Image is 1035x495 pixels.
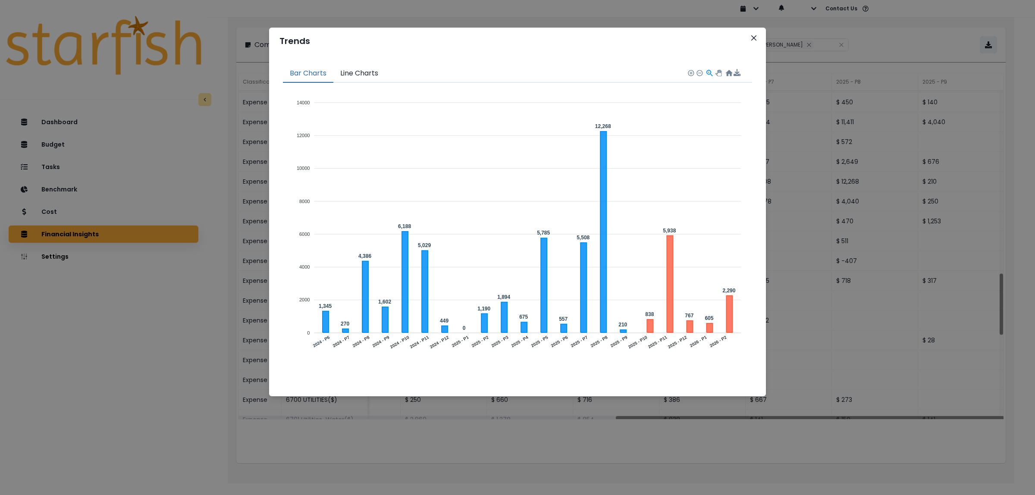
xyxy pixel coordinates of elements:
[610,335,628,348] tspan: 2025 - P9
[283,65,333,83] button: Bar Charts
[550,335,569,348] tspan: 2025 - P6
[715,70,721,75] div: Panning
[409,335,430,349] tspan: 2024 - P11
[696,69,702,75] div: Zoom Out
[297,166,310,171] tspan: 10000
[706,69,713,76] div: Selection Zoom
[570,335,589,348] tspan: 2025 - P7
[299,264,310,269] tspan: 4000
[687,69,693,75] div: Zoom In
[511,335,529,348] tspan: 2025 - P4
[689,335,708,348] tspan: 2026 - P1
[389,335,410,349] tspan: 2024 - P10
[297,100,310,105] tspan: 14000
[371,335,390,348] tspan: 2024 - P9
[734,69,741,76] img: download-solid.76f27b67513bc6e4b1a02da61d3a2511.svg
[667,335,688,349] tspan: 2025 - P12
[333,65,385,83] button: Line Charts
[725,69,732,76] div: Reset Zoom
[332,335,350,348] tspan: 2024 - P7
[429,335,450,349] tspan: 2024 - P12
[470,335,489,348] tspan: 2025 - P2
[709,335,728,348] tspan: 2026 - P2
[747,31,761,45] button: Close
[269,28,766,54] header: Trends
[312,335,330,348] tspan: 2024 - P6
[351,335,370,348] tspan: 2024 - P8
[299,297,310,302] tspan: 2000
[307,330,310,335] tspan: 0
[647,335,668,349] tspan: 2025 - P11
[530,335,549,348] tspan: 2025 - P5
[491,335,509,348] tspan: 2025 - P3
[590,335,608,348] tspan: 2025 - P8
[627,335,648,349] tspan: 2025 - P10
[451,335,469,348] tspan: 2025 - P1
[299,199,310,204] tspan: 8000
[299,232,310,237] tspan: 6000
[734,69,741,76] div: Menu
[297,133,310,138] tspan: 12000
